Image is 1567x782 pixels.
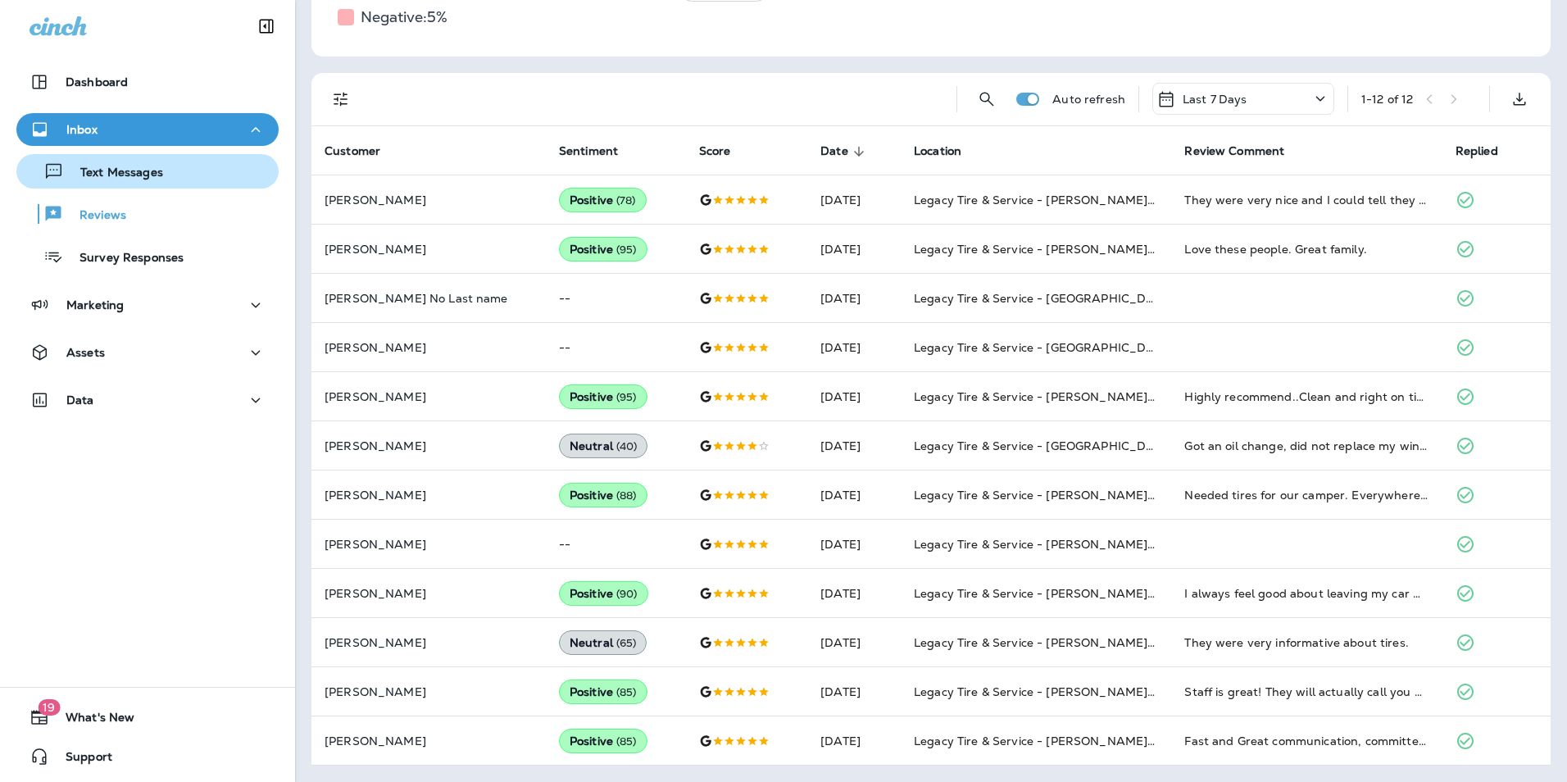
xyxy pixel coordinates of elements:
span: What's New [49,711,134,730]
p: [PERSON_NAME] [325,587,533,600]
td: -- [546,520,686,569]
p: Inbox [66,123,98,136]
div: Positive [559,384,647,409]
span: Legacy Tire & Service - [PERSON_NAME] (formerly Chelsea Tire Pros) [914,734,1309,748]
div: Got an oil change, did not replace my window sticker, left the old Express Oil reminder sticker. ... [1184,438,1428,454]
span: Legacy Tire & Service - [GEOGRAPHIC_DATA] (formerly Magic City Tire & Service) [914,340,1376,355]
p: [PERSON_NAME] [325,439,533,452]
div: Positive [559,729,647,753]
span: Location [914,144,983,159]
div: Highly recommend..Clean and right on time.. [1184,389,1428,405]
button: Data [16,384,279,416]
span: Legacy Tire & Service - [PERSON_NAME] (formerly Chelsea Tire Pros) [914,242,1309,257]
p: [PERSON_NAME] [325,341,533,354]
p: Dashboard [66,75,128,89]
p: [PERSON_NAME] [325,243,533,256]
button: 19What's New [16,701,279,734]
td: -- [546,274,686,323]
p: [PERSON_NAME] [325,193,533,207]
span: ( 85 ) [616,734,637,748]
div: 1 - 12 of 12 [1361,93,1413,106]
span: Legacy Tire & Service - [PERSON_NAME] (formerly Chelsea Tire Pros) [914,684,1309,699]
div: Needed tires for our camper. Everywhere I called said we would have to remove tires and bring for... [1184,487,1428,503]
span: ( 88 ) [616,489,637,502]
span: ( 65 ) [616,636,637,650]
div: Love these people. Great family. [1184,241,1428,257]
span: Support [49,750,112,770]
p: Assets [66,346,105,359]
p: Last 7 Days [1183,93,1247,106]
td: -- [546,323,686,372]
span: Legacy Tire & Service - [PERSON_NAME] (formerly Chelsea Tire Pros) [914,389,1309,404]
p: [PERSON_NAME] No Last name [325,292,533,305]
p: [PERSON_NAME] [325,489,533,502]
span: ( 95 ) [616,390,637,404]
p: Reviews [63,208,126,224]
p: Marketing [66,298,124,311]
span: Legacy Tire & Service - [PERSON_NAME] (formerly Chelsea Tire Pros) [914,586,1309,601]
td: [DATE] [807,618,901,667]
span: Customer [325,144,380,158]
span: Replied [1456,144,1498,158]
p: Auto refresh [1052,93,1125,106]
p: Text Messages [64,166,163,181]
td: [DATE] [807,667,901,716]
span: Replied [1456,144,1519,159]
div: Neutral [559,630,647,655]
div: They were very informative about tires. [1184,634,1428,651]
td: [DATE] [807,471,901,520]
button: Dashboard [16,66,279,98]
span: ( 90 ) [616,587,638,601]
td: [DATE] [807,175,901,225]
span: Legacy Tire & Service - [PERSON_NAME] (formerly Chelsea Tire Pros) [914,193,1309,207]
span: Review Comment [1184,144,1284,158]
h5: Negative: 5 % [361,4,447,30]
p: [PERSON_NAME] [325,390,533,403]
div: Positive [559,483,647,507]
button: Marketing [16,289,279,321]
div: Fast and Great communication, committed to honest pricing [1184,733,1428,749]
span: ( 78 ) [616,193,636,207]
button: Filters [325,83,357,116]
td: [DATE] [807,716,901,766]
p: [PERSON_NAME] [325,538,533,551]
button: Assets [16,336,279,369]
td: [DATE] [807,372,901,421]
span: Review Comment [1184,144,1306,159]
span: Legacy Tire & Service - [GEOGRAPHIC_DATA] (formerly Magic City Tire & Service) [914,439,1376,453]
p: [PERSON_NAME] [325,685,533,698]
p: [PERSON_NAME] [325,734,533,748]
div: I always feel good about leaving my car with Legacy Tire and Service! They are very professional ... [1184,585,1428,602]
div: Positive [559,188,647,212]
span: Legacy Tire & Service - [PERSON_NAME] (formerly Chelsea Tire Pros) [914,635,1309,650]
span: Score [699,144,752,159]
td: [DATE] [807,274,901,323]
td: [DATE] [807,421,901,471]
span: ( 40 ) [616,439,638,453]
span: Legacy Tire & Service - [PERSON_NAME] (formerly Chelsea Tire Pros) [914,537,1309,552]
span: ( 85 ) [616,685,637,699]
div: Positive [559,581,648,606]
button: Inbox [16,113,279,146]
p: [PERSON_NAME] [325,636,533,649]
td: [DATE] [807,569,901,618]
span: ( 95 ) [616,243,637,257]
span: Date [820,144,870,159]
div: Staff is great! They will actually call you back when your parts come in. They have always been g... [1184,684,1428,700]
p: Survey Responses [63,251,184,266]
span: Date [820,144,848,158]
span: 19 [38,699,60,716]
span: Customer [325,144,402,159]
span: Sentiment [559,144,618,158]
button: Text Messages [16,154,279,189]
td: [DATE] [807,323,901,372]
span: Legacy Tire & Service - [GEOGRAPHIC_DATA] (formerly Chalkville Auto & Tire Service) [914,291,1403,306]
span: Location [914,144,961,158]
span: Legacy Tire & Service - [PERSON_NAME] (formerly Chelsea Tire Pros) [914,488,1309,502]
div: Positive [559,680,647,704]
div: Neutral [559,434,648,458]
td: [DATE] [807,520,901,569]
div: Positive [559,237,647,261]
button: Collapse Sidebar [243,10,289,43]
span: Score [699,144,731,158]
